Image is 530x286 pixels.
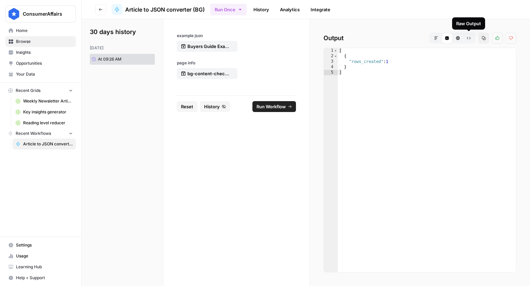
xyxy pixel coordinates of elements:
a: Opportunities [5,58,76,69]
h2: Output [324,33,516,44]
a: Home [5,25,76,36]
p: Buyers Guide Example JSON.docx [187,43,231,50]
div: Raw Output [456,20,481,27]
span: Key insights generator [23,109,73,115]
span: Usage [16,253,73,259]
span: ConsumerAffairs [23,11,64,17]
div: [DATE] [90,45,155,51]
a: Reading level reducer [13,117,76,128]
a: Key insights generator [13,107,76,117]
a: Analytics [276,4,304,15]
button: Run Once [210,4,247,15]
span: Article to JSON converter (BG) [125,5,205,14]
a: Integrate [307,4,334,15]
button: Recent Workflows [5,128,76,139]
span: Help + Support [16,275,73,281]
button: History [200,101,230,112]
span: Browse [16,38,73,45]
a: Article to JSON converter (BG) [112,4,205,15]
span: Weekly Newsletter Articles - Paid Search [23,98,73,104]
div: 5 [324,70,338,75]
span: Learning Hub [16,264,73,270]
button: Run Workflow [252,101,296,112]
a: Article to JSON converter (BG) [13,139,76,149]
span: Home [16,28,73,34]
span: History [204,103,220,110]
label: page info [177,60,296,66]
a: Browse [5,36,76,47]
a: Learning Hub [5,261,76,272]
span: Toggle code folding, rows 1 through 5 [334,48,337,53]
a: Weekly Newsletter Articles - Paid Search [13,96,76,107]
span: Your Data [16,71,73,77]
span: Article to JSON converter (BG) [23,141,73,147]
button: Reset [177,101,197,112]
span: Settings [16,242,73,248]
button: bg-content-checks-noki - Sheet1.csv [177,68,237,79]
button: Workspace: ConsumerAffairs [5,5,76,22]
span: Toggle code folding, rows 2 through 4 [334,53,337,59]
img: ConsumerAffairs Logo [8,8,20,20]
h2: 30 days history [90,27,155,37]
button: Recent Grids [5,85,76,96]
span: Opportunities [16,60,73,66]
span: Recent Grids [16,88,40,94]
span: At 09:26 AM [98,56,121,62]
a: Your Data [5,69,76,80]
button: Buyers Guide Example JSON.docx [177,41,237,52]
div: 2 [324,53,338,59]
span: Reset [181,103,193,110]
span: Recent Workflows [16,130,51,137]
p: bg-content-checks-noki - Sheet1.csv [187,70,231,77]
span: Reading level reducer [23,120,73,126]
a: History [249,4,273,15]
label: example json [177,33,296,39]
div: 3 [324,59,338,64]
div: 1 [324,48,338,53]
a: Settings [5,240,76,251]
div: 4 [324,64,338,70]
a: Insights [5,47,76,58]
span: Insights [16,49,73,55]
a: At 09:26 AM [90,54,140,65]
button: Help + Support [5,272,76,283]
a: Usage [5,251,76,261]
span: Run Workflow [256,103,286,110]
